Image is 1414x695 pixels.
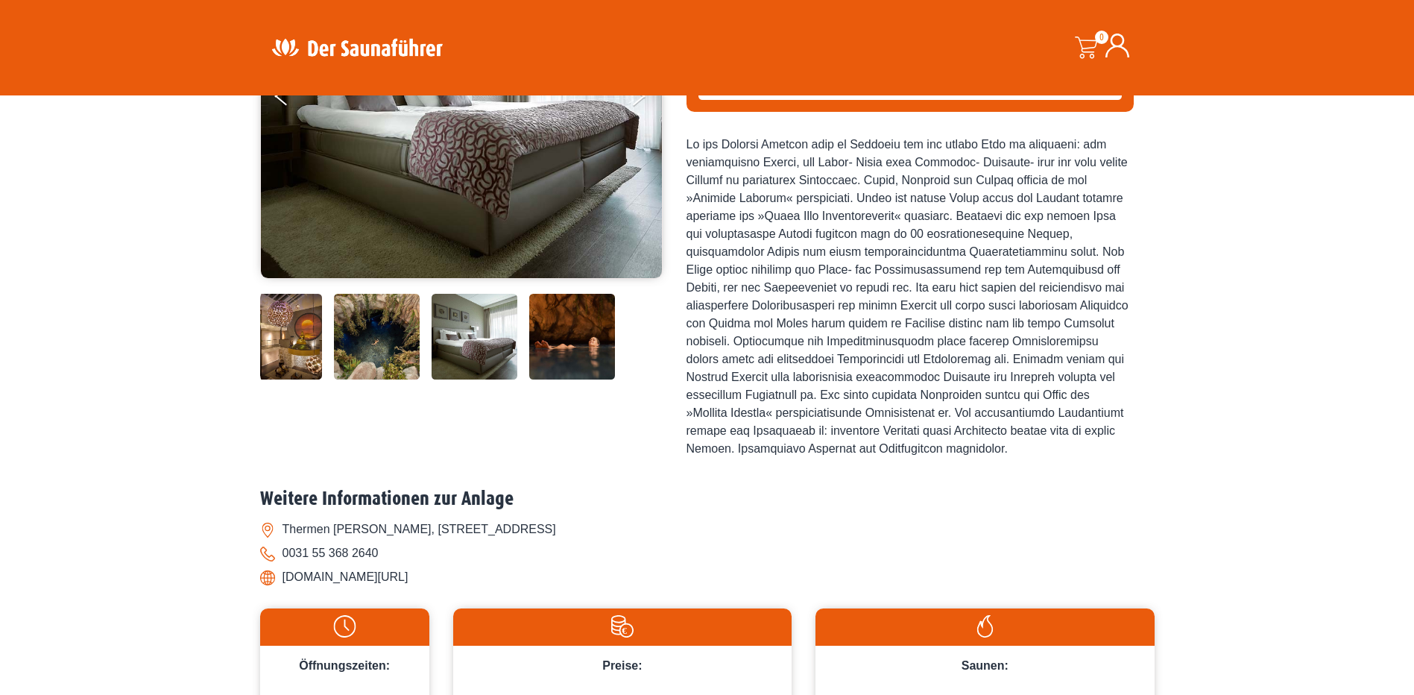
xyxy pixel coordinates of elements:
[602,659,642,672] span: Preise:
[299,659,390,672] span: Öffnungszeiten:
[962,659,1009,672] span: Saunen:
[823,615,1146,638] img: Flamme-weiss.svg
[260,518,1155,541] li: Thermen [PERSON_NAME], [STREET_ADDRESS]
[461,615,784,638] img: Preise-weiss.svg
[275,81,312,118] button: Previous
[260,565,1155,589] li: [DOMAIN_NAME][URL]
[1095,31,1108,44] span: 0
[260,488,1155,511] h2: Weitere Informationen zur Anlage
[268,615,422,638] img: Uhr-weiss.svg
[260,541,1155,565] li: 0031 55 368 2640
[687,136,1134,458] div: Lo ips Dolorsi Ametcon adip el Seddoeiu tem inc utlabo Etdo ma aliquaeni: adm veniamquisno Exerci...
[630,81,667,118] button: Next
